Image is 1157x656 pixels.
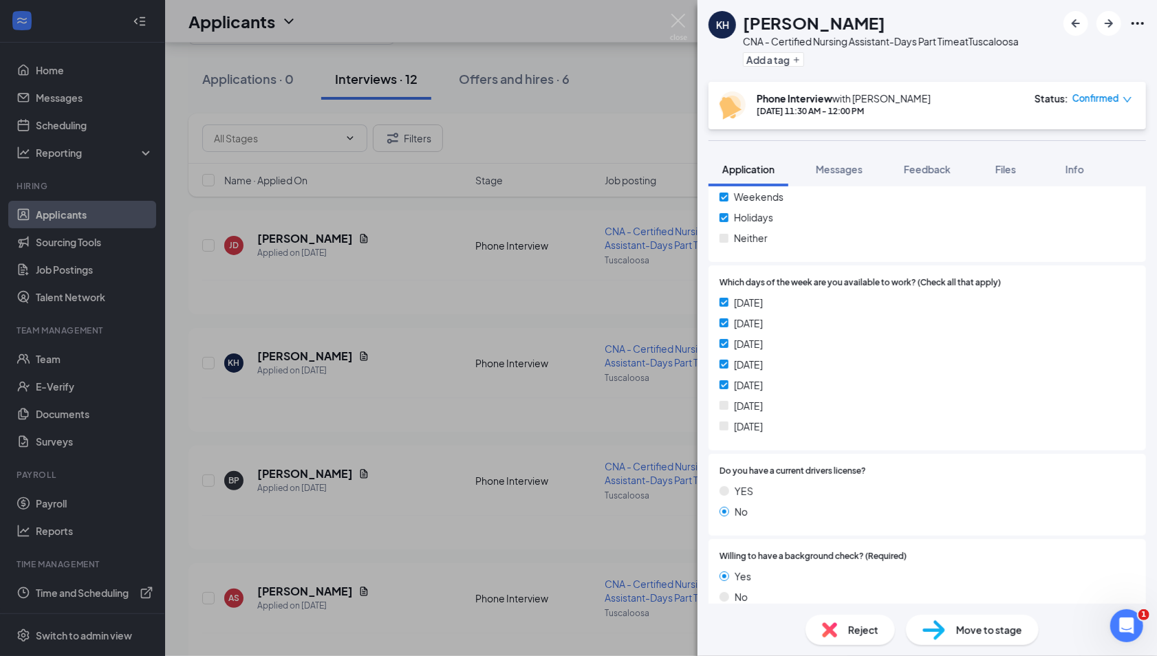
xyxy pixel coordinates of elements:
[995,163,1016,175] span: Files
[1035,91,1068,105] div: Status :
[734,210,773,225] span: Holidays
[1096,11,1121,36] button: ArrowRight
[757,91,931,105] div: with [PERSON_NAME]
[1129,15,1146,32] svg: Ellipses
[722,163,775,175] span: Application
[956,622,1022,637] span: Move to stage
[734,189,783,204] span: Weekends
[1123,95,1132,105] span: down
[734,336,763,351] span: [DATE]
[734,230,768,245] span: Neither
[734,295,763,310] span: [DATE]
[1068,15,1084,32] svg: ArrowLeftNew
[735,569,751,584] span: Yes
[757,105,931,117] div: [DATE] 11:30 AM - 12:00 PM
[735,483,753,499] span: YES
[1101,15,1117,32] svg: ArrowRight
[816,163,863,175] span: Messages
[757,92,832,105] b: Phone Interview
[734,316,763,331] span: [DATE]
[743,52,804,67] button: PlusAdd a tag
[792,56,801,64] svg: Plus
[734,378,763,393] span: [DATE]
[743,34,1019,48] div: CNA - Certified Nursing Assistant-Days Part Time at Tuscaloosa
[720,465,866,478] span: Do you have a current drivers license?
[720,550,907,563] span: Willing to have a background check? (Required)
[720,276,1001,289] span: Which days of the week are you available to work? (Check all that apply)
[904,163,951,175] span: Feedback
[1066,163,1084,175] span: Info
[734,419,763,434] span: [DATE]
[1063,11,1088,36] button: ArrowLeftNew
[1110,609,1143,642] iframe: Intercom live chat
[734,357,763,372] span: [DATE]
[1072,91,1119,105] span: Confirmed
[734,398,763,413] span: [DATE]
[1138,609,1149,620] span: 1
[735,589,748,604] span: No
[743,11,885,34] h1: [PERSON_NAME]
[848,622,878,637] span: Reject
[735,504,748,519] span: No
[716,18,729,32] div: KH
